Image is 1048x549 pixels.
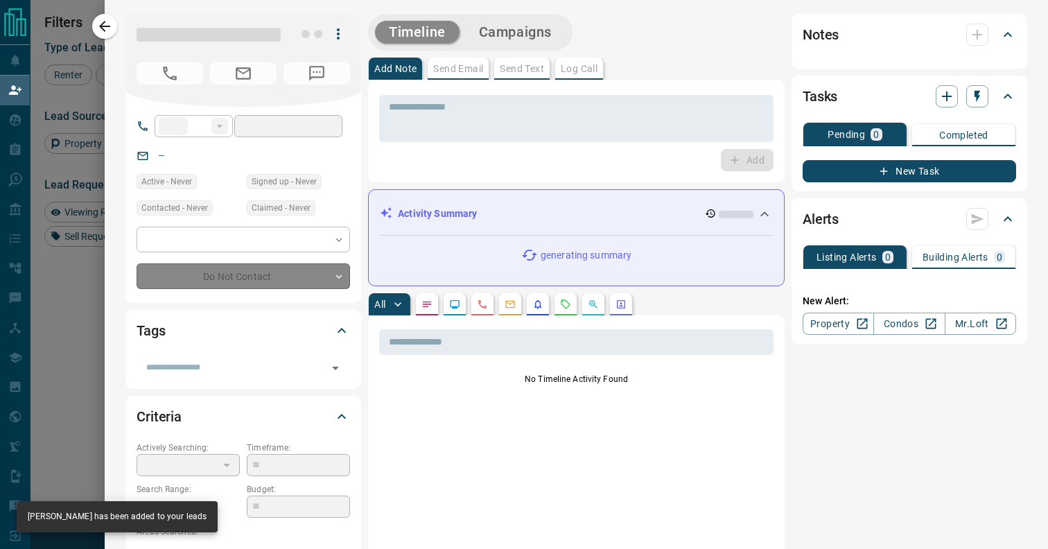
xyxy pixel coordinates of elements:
svg: Opportunities [588,299,599,310]
a: -- [159,150,164,161]
svg: Notes [421,299,433,310]
span: No Email [210,62,277,85]
svg: Requests [560,299,571,310]
p: 0 [873,130,879,139]
div: Activity Summary [380,201,773,227]
svg: Calls [477,299,488,310]
a: Property [803,313,874,335]
div: Notes [803,18,1016,51]
p: Search Range: [137,483,240,496]
button: Open [326,358,345,378]
p: Listing Alerts [816,252,877,262]
svg: Emails [505,299,516,310]
h2: Criteria [137,406,182,428]
span: Claimed - Never [252,201,311,215]
h2: Tasks [803,85,837,107]
svg: Listing Alerts [532,299,543,310]
p: Building Alerts [923,252,988,262]
p: Timeframe: [247,442,350,454]
p: Completed [939,130,988,140]
p: Areas Searched: [137,525,350,538]
p: -- - -- [137,496,240,518]
p: New Alert: [803,294,1016,308]
p: 0 [997,252,1002,262]
h2: Tags [137,320,165,342]
div: Alerts [803,202,1016,236]
a: Condos [873,313,945,335]
a: Mr.Loft [945,313,1016,335]
p: Budget: [247,483,350,496]
span: Signed up - Never [252,175,317,189]
span: Active - Never [141,175,192,189]
span: Contacted - Never [141,201,208,215]
p: 0 [885,252,891,262]
p: Pending [828,130,865,139]
svg: Lead Browsing Activity [449,299,460,310]
div: [PERSON_NAME] has been added to your leads [28,505,207,528]
svg: Agent Actions [615,299,627,310]
span: No Number [137,62,203,85]
p: Activity Summary [398,207,477,221]
button: Timeline [375,21,460,44]
p: No Timeline Activity Found [379,373,774,385]
p: Add Note [374,64,417,73]
div: Tasks [803,80,1016,113]
button: New Task [803,160,1016,182]
h2: Notes [803,24,839,46]
span: No Number [283,62,350,85]
button: Campaigns [465,21,566,44]
h2: Alerts [803,208,839,230]
p: generating summary [541,248,631,263]
div: Tags [137,314,350,347]
div: Do Not Contact [137,263,350,289]
p: All [374,299,385,309]
p: Actively Searching: [137,442,240,454]
div: Criteria [137,400,350,433]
